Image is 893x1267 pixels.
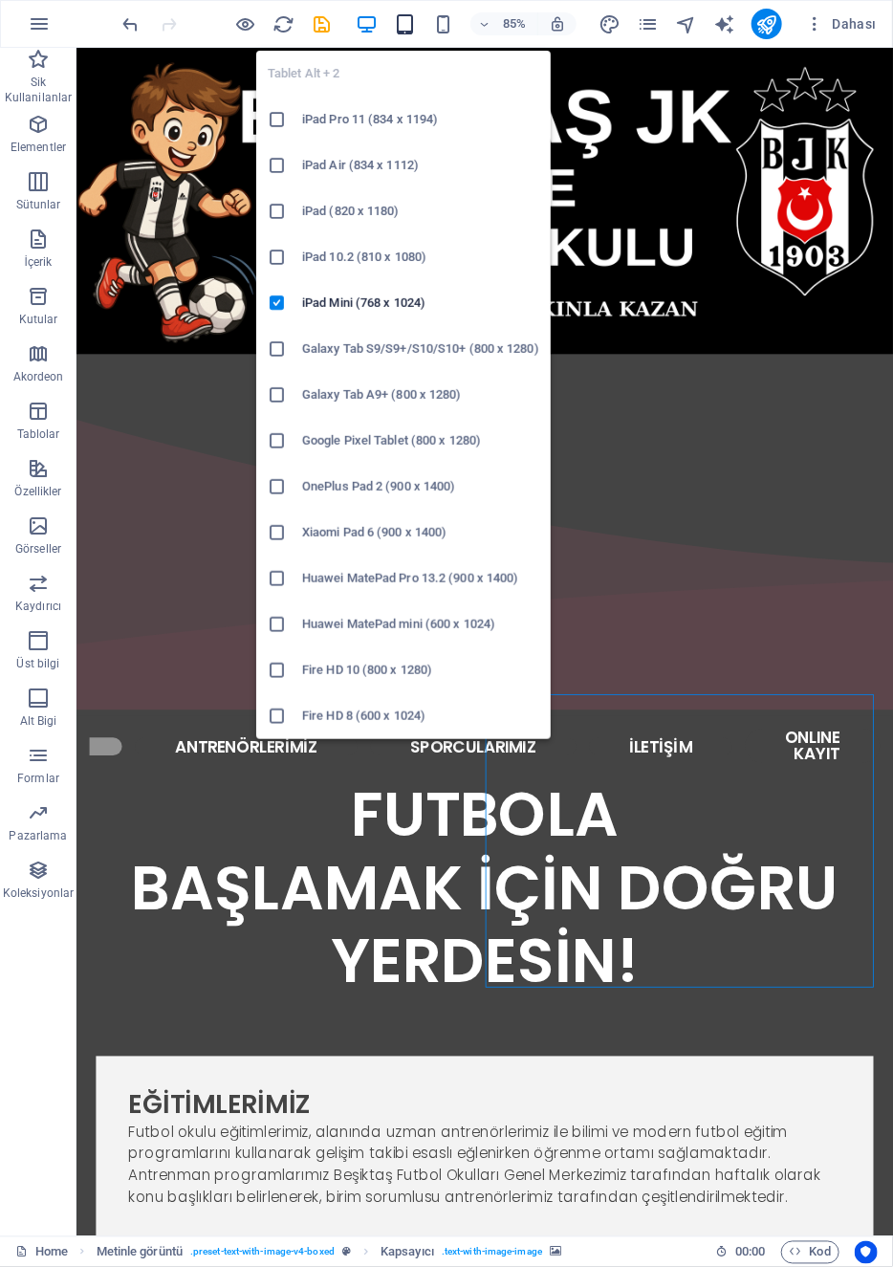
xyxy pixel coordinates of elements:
i: Kaydet (Ctrl+S) [312,13,334,35]
p: Kutular [19,312,58,327]
i: Geri al: Görüntüyü değiştir (Ctrl+Z) [120,13,142,35]
h6: iPad 10.2 (810 x 1080) [302,246,539,269]
p: Akordeon [13,369,64,384]
p: Koleksiyonlar [3,885,74,901]
a: Seçimi iptal etmek için tıkla. Sayfaları açmak için çift tıkla [15,1241,68,1264]
p: Üst bilgi [16,656,59,671]
button: Kod [781,1241,839,1264]
i: AI Writer [714,13,736,35]
span: Seçmek için tıkla. Düzenlemek için çift tıkla [97,1241,183,1264]
h6: OnePlus Pad 2 (900 x 1400) [302,475,539,498]
p: Kaydırıcı [15,599,61,614]
i: Yeniden boyutlandırmada yakınlaştırma düzeyini seçilen cihaza uyacak şekilde otomatik olarak ayarla. [549,15,566,33]
h6: Oturum süresi [715,1241,766,1264]
h6: Google Pixel Tablet (800 x 1280) [302,429,539,452]
p: Pazarlama [9,828,67,843]
p: Sütunlar [16,197,61,212]
h6: Galaxy Tab S9/S9+/S10/S10+ (800 x 1280) [302,338,539,360]
i: Navigatör [676,13,698,35]
button: navigator [675,12,698,35]
button: pages [637,12,660,35]
p: Özellikler [14,484,61,499]
button: 85% [470,12,538,35]
h6: Fire HD 10 (800 x 1280) [302,659,539,682]
p: Formlar [17,771,59,786]
button: Dahası [797,9,884,39]
p: Elementler [11,140,66,155]
h6: iPad (820 x 1180) [302,200,539,223]
h6: iPad Mini (768 x 1024) [302,292,539,315]
h6: Xiaomi Pad 6 (900 x 1400) [302,521,539,544]
i: Bu element, arka plan içeriyor [550,1247,561,1257]
p: İçerik [24,254,52,270]
h6: iPad Air (834 x 1112) [302,154,539,177]
h6: iPad Pro 11 (834 x 1194) [302,108,539,131]
span: Dahası [805,14,877,33]
h6: Galaxy Tab A9+ (800 x 1280) [302,383,539,406]
span: . preset-text-with-image-v4-boxed [190,1241,335,1264]
span: 00 00 [735,1241,765,1264]
i: Sayfalar (Ctrl+Alt+S) [638,13,660,35]
button: undo [120,12,142,35]
button: publish [751,9,782,39]
button: save [311,12,334,35]
i: Tasarım (Ctrl+Alt+Y) [599,13,621,35]
span: Seçmek için tıkla. Düzenlemek için çift tıkla [381,1241,434,1264]
p: Alt Bigi [20,713,57,729]
span: . text-with-image-image [442,1241,542,1264]
span: Kod [790,1241,831,1264]
i: Bu element, özelleştirilebilir bir ön ayar [342,1247,351,1257]
nav: breadcrumb [97,1241,562,1264]
i: Sayfayı yeniden yükleyin [273,13,295,35]
p: Görseller [15,541,61,557]
span: : [749,1245,751,1259]
button: text_generator [713,12,736,35]
p: Tablolar [17,426,60,442]
button: reload [272,12,295,35]
button: Usercentrics [855,1241,878,1264]
button: design [599,12,621,35]
h6: Fire HD 8 (600 x 1024) [302,705,539,728]
h6: Huawei MatePad mini (600 x 1024) [302,613,539,636]
button: Ön izleme modundan çıkıp düzenlemeye devam etmek için buraya tıklayın [234,12,257,35]
h6: 85% [499,12,530,35]
i: Yayınla [756,13,778,35]
h6: Huawei MatePad Pro 13.2 (900 x 1400) [302,567,539,590]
